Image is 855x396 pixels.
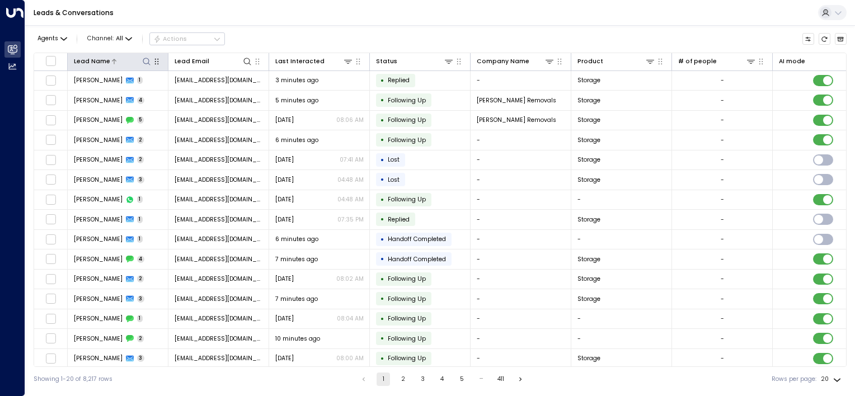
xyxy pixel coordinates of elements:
button: Archived Leads [835,33,847,45]
span: Refresh [819,33,831,45]
span: Handoff Completed [388,235,446,243]
label: Rows per page: [772,375,816,384]
td: - [471,270,571,289]
span: Toggle select row [45,194,56,205]
div: Status [376,56,454,67]
button: Go to page 5 [455,373,468,386]
div: • [380,331,384,346]
div: • [380,113,384,128]
span: 4 [137,256,145,263]
td: - [571,329,672,348]
span: Storage [577,155,600,164]
span: Toggle select row [45,294,56,304]
div: - [721,96,724,105]
span: mpm108@yahoo.com [175,235,263,243]
td: - [471,309,571,329]
span: rupinderksaimbi@gmail.com [175,295,263,303]
span: Jul 08, 2025 [275,215,294,224]
span: Rupinder Bhamra [74,295,123,303]
button: Agents [34,33,70,45]
span: Leanne Sturch [74,176,123,184]
div: - [721,255,724,263]
span: Following Up [388,96,426,105]
span: Channel: [84,33,135,45]
td: - [471,71,571,91]
p: 07:41 AM [340,155,364,164]
div: # of people [678,56,717,67]
span: Agents [37,36,58,42]
div: # of people [678,56,757,67]
div: • [380,133,384,147]
button: Actions [149,32,225,46]
span: Storage [577,136,600,144]
button: Channel:All [84,33,135,45]
span: Lee Alleyne [74,116,123,124]
span: Luke Eaton [74,76,123,84]
span: 2 [137,136,144,144]
span: mrssturch18@yahoo.com [175,136,263,144]
span: Storage [577,275,600,283]
span: Storage [577,116,600,124]
span: Leanne Sturch [74,155,123,164]
span: Following Up [388,116,426,124]
span: 3 [137,295,145,303]
span: Lee Alleyne [74,96,123,105]
span: Yesterday [275,275,294,283]
span: 1 [137,77,143,84]
span: Following Up [388,136,426,144]
button: Go to next page [514,373,527,386]
td: - [471,230,571,249]
div: Lead Email [175,56,209,67]
span: dorothysremovals@hotmail.com [175,96,263,105]
td: - [471,249,571,269]
span: 1 [137,235,143,243]
p: 04:48 AM [337,195,364,204]
span: Toggle select row [45,274,56,284]
span: Aug 14, 2025 [275,116,294,124]
span: 3 minutes ago [275,76,318,84]
div: • [380,272,384,286]
button: page 1 [377,373,390,386]
span: 1 [137,315,143,322]
div: - [721,176,724,184]
span: Storage [577,215,600,224]
span: Aug 15, 2025 [275,354,294,362]
span: Handoff Completed [388,255,446,263]
div: Company Name [477,56,555,67]
span: mrssturch18@yahoo.com [175,155,263,164]
span: Storage [577,295,600,303]
div: Button group with a nested menu [149,32,225,46]
span: mrssturch18@yahoo.com [175,195,263,204]
span: 1 [137,216,143,223]
span: Following Up [388,275,426,283]
div: Lead Name [74,56,110,67]
span: Replied [388,76,410,84]
span: Toggle select all [45,55,56,66]
div: Showing 1-20 of 8,217 rows [34,375,112,384]
div: Product [577,56,603,67]
td: - [571,309,672,329]
span: Storage [577,354,600,362]
button: Go to page 4 [435,373,449,386]
span: Replied [388,215,410,224]
span: Leanne Sturch [74,136,123,144]
td: - [471,349,571,369]
p: 08:04 AM [337,314,364,323]
span: Toggle select row [45,254,56,265]
div: • [380,73,384,88]
span: Toggle select row [45,333,56,344]
span: mpm108@yahoo.com [175,275,263,283]
div: Lead Name [74,56,152,67]
span: 3 [137,355,145,362]
span: 6 minutes ago [275,235,318,243]
nav: pagination navigation [356,373,528,386]
td: - [471,210,571,229]
span: Dorothys Removals [477,116,556,124]
span: Toggle select row [45,234,56,244]
span: 4 [137,97,145,104]
div: - [721,334,724,343]
span: Mariusz Michalski [74,275,123,283]
div: - [721,235,724,243]
td: - [471,170,571,190]
div: • [380,252,384,266]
